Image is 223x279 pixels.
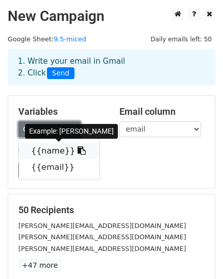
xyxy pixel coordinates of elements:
[147,34,215,45] span: Daily emails left: 50
[18,106,104,117] h5: Variables
[18,259,61,272] a: +47 more
[8,35,86,43] small: Google Sheet:
[18,121,81,137] a: Copy/paste...
[18,222,186,230] small: [PERSON_NAME][EMAIL_ADDRESS][DOMAIN_NAME]
[172,230,223,279] iframe: Chat Widget
[19,143,100,159] a: {{name}}
[172,230,223,279] div: 聊天小组件
[8,8,215,25] h2: New Campaign
[47,67,75,80] span: Send
[54,35,86,43] a: 9.5-miced
[18,205,205,216] h5: 50 Recipients
[119,106,205,117] h5: Email column
[18,233,186,241] small: [PERSON_NAME][EMAIL_ADDRESS][DOMAIN_NAME]
[25,124,118,139] div: Example: [PERSON_NAME]
[18,245,186,252] small: [PERSON_NAME][EMAIL_ADDRESS][DOMAIN_NAME]
[19,159,100,175] a: {{email}}
[10,56,213,79] div: 1. Write your email in Gmail 2. Click
[147,35,215,43] a: Daily emails left: 50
